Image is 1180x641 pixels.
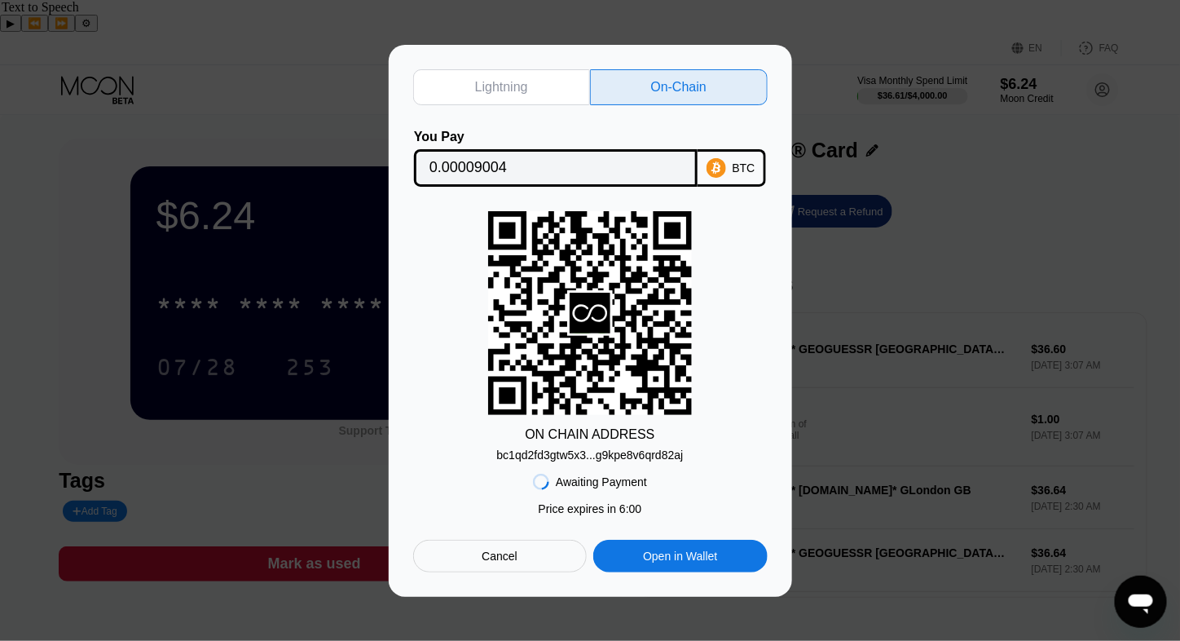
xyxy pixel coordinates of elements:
[1115,576,1167,628] iframe: Button to launch messaging window
[414,130,698,144] div: You Pay
[497,442,684,462] div: bc1qd2fd3gtw5x3...g9kpe8v6qrd82aj
[475,79,528,95] div: Lightning
[556,475,647,488] div: Awaiting Payment
[733,161,755,175] div: BTC
[413,69,591,105] div: Lightning
[413,130,768,187] div: You PayBTC
[539,502,642,515] div: Price expires in
[525,427,654,442] div: ON CHAIN ADDRESS
[593,540,767,572] div: Open in Wallet
[643,549,717,564] div: Open in Wallet
[482,549,517,564] div: Cancel
[590,69,768,105] div: On-Chain
[651,79,707,95] div: On-Chain
[413,540,587,572] div: Cancel
[619,502,641,515] span: 6 : 00
[497,449,684,462] div: bc1qd2fd3gtw5x3...g9kpe8v6qrd82aj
